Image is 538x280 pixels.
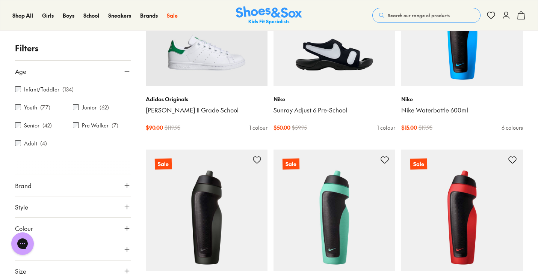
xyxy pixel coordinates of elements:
[15,61,131,82] button: Age
[15,218,131,239] button: Colour
[401,95,523,103] p: Nike
[167,12,178,19] a: Sale
[167,12,178,19] span: Sale
[40,103,50,111] p: ( 77 )
[274,150,395,271] a: Sale
[24,139,37,147] label: Adult
[236,6,302,25] img: SNS_Logo_Responsive.svg
[15,239,131,260] button: Price
[388,12,450,19] span: Search our range of products
[410,159,427,170] p: Sale
[502,124,523,132] div: 6 colours
[108,12,131,19] span: Sneakers
[8,230,38,258] iframe: Gorgias live chat messenger
[249,124,267,132] div: 1 colour
[12,12,33,19] a: Shop All
[155,159,172,170] p: Sale
[419,124,432,132] span: $ 19.95
[274,95,395,103] p: Nike
[283,159,299,170] p: Sale
[83,12,99,19] span: School
[372,8,481,23] button: Search our range of products
[146,124,163,132] span: $ 90.00
[108,12,131,19] a: Sneakers
[165,124,180,132] span: $ 119.95
[100,103,109,111] p: ( 62 )
[377,124,395,132] div: 1 colour
[274,106,395,114] a: Sunray Adjust 6 Pre-School
[42,12,54,19] a: Girls
[12,12,33,19] span: Shop All
[82,121,109,129] label: Pre Walker
[83,12,99,19] a: School
[63,12,74,19] span: Boys
[274,124,290,132] span: $ 50.00
[146,95,267,103] p: Adidas Originals
[401,150,523,271] a: Sale
[292,124,307,132] span: $ 59.95
[42,121,52,129] p: ( 42 )
[24,121,39,129] label: Senior
[236,6,302,25] a: Shoes & Sox
[15,267,26,276] span: Size
[15,224,33,233] span: Colour
[146,150,267,271] a: Sale
[140,12,158,19] a: Brands
[112,121,118,129] p: ( 7 )
[15,181,32,190] span: Brand
[15,67,26,76] span: Age
[42,12,54,19] span: Girls
[140,12,158,19] span: Brands
[15,175,131,196] button: Brand
[15,42,131,54] p: Filters
[24,103,37,111] label: Youth
[63,12,74,19] a: Boys
[401,106,523,114] a: Nike Waterbottle 600ml
[40,139,47,147] p: ( 4 )
[146,106,267,114] a: [PERSON_NAME] II Grade School
[15,196,131,217] button: Style
[15,202,28,211] span: Style
[24,85,59,93] label: Infant/Toddler
[62,85,74,93] p: ( 134 )
[82,103,97,111] label: Junior
[401,124,417,132] span: $ 15.00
